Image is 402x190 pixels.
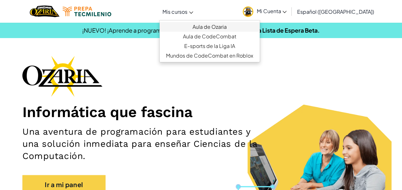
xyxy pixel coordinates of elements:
[243,6,253,17] img: avatar
[22,56,102,97] img: Ozaria branding logo
[162,8,187,15] span: Mis cursos
[22,126,262,162] h2: Una aventura de programación para estudiantes y una solución inmediata para enseñar Ciencias de l...
[30,5,59,18] img: Home
[63,7,111,16] img: Tecmilenio logo
[82,27,231,34] span: ¡NUEVO! ¡Aprende a programar mientras juegas Roblox!
[294,3,377,20] a: Español ([GEOGRAPHIC_DATA])
[22,103,380,121] h1: Informática que fascina
[159,3,196,20] a: Mis cursos
[160,41,260,51] a: E-sports de la Liga IA
[160,32,260,41] a: Aula de CodeCombat
[30,5,59,18] a: Ozaria by CodeCombat logo
[240,1,290,21] a: Mi Cuenta
[256,8,287,14] span: Mi Cuenta
[160,22,260,32] a: Aula de Ozaria
[160,51,260,60] a: Mundos de CodeCombat en Roblox
[297,8,374,15] span: Español ([GEOGRAPHIC_DATA])
[234,27,320,34] a: Únete a la Lista de Espera Beta.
